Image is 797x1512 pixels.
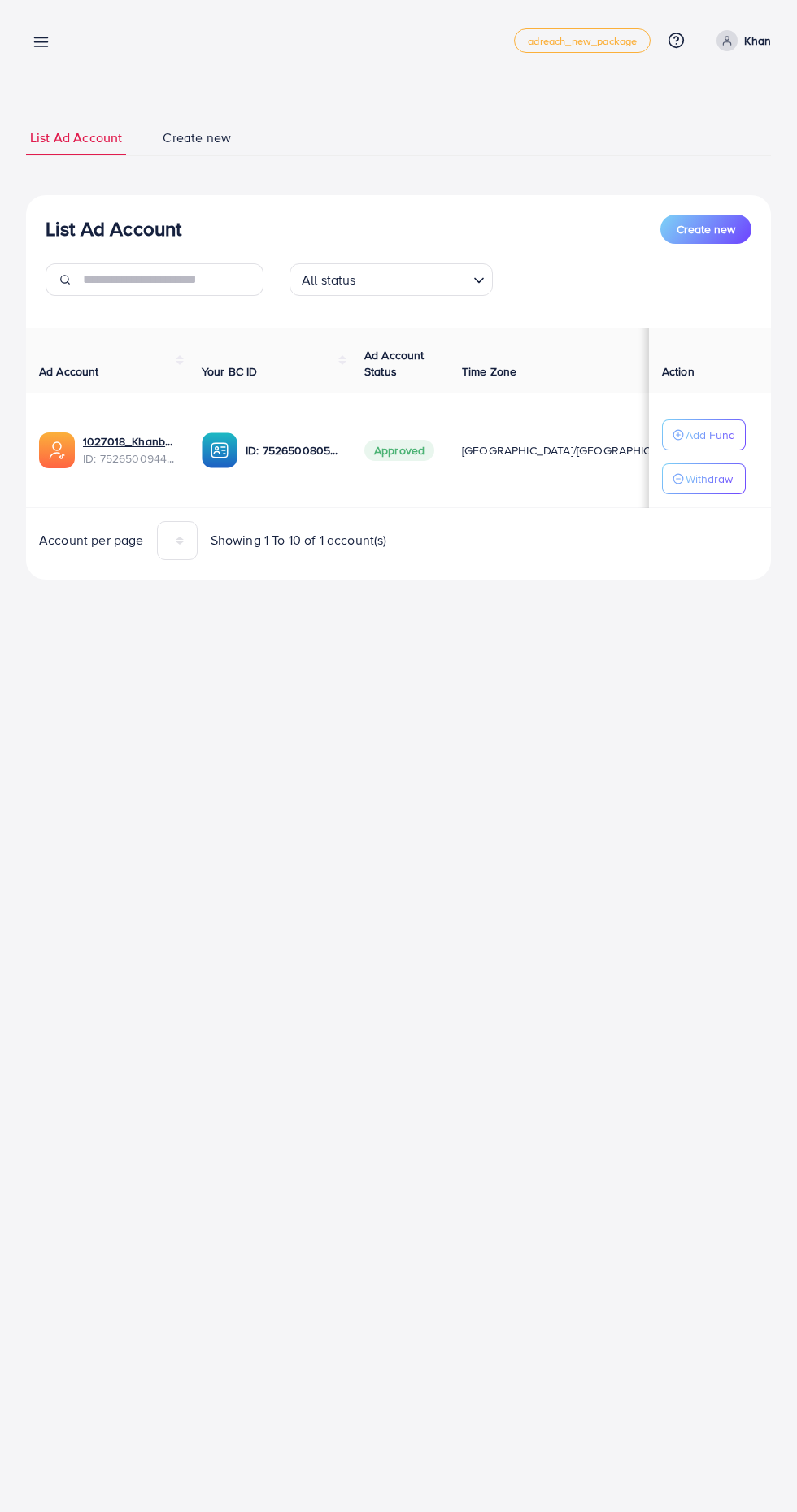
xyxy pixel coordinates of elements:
[39,432,75,468] img: ic-ads-acc.e4c84228.svg
[298,268,359,292] span: All status
[83,433,176,467] div: <span class='underline'>1027018_Khanbhia_1752400071646</span></br>7526500944935256080
[662,419,746,450] button: Add Fund
[662,463,746,494] button: Withdraw
[83,433,176,450] a: 1027018_Khanbhia_1752400071646
[246,441,338,460] p: ID: 7526500805902909457
[163,128,231,147] span: Create new
[528,36,637,46] span: adreach_new_package
[364,347,425,380] span: Ad Account Status
[83,450,176,467] span: ID: 7526500944935256080
[39,531,144,550] span: Account per page
[514,28,651,53] a: adreach_new_package
[364,440,434,461] span: Approved
[710,30,771,51] a: Khan
[30,128,122,147] span: List Ad Account
[290,263,493,296] div: Search for option
[39,363,99,380] span: Ad Account
[744,31,771,50] p: Khan
[211,531,387,550] span: Showing 1 To 10 of 1 account(s)
[361,265,467,292] input: Search for option
[202,363,258,380] span: Your BC ID
[462,442,688,458] span: [GEOGRAPHIC_DATA]/[GEOGRAPHIC_DATA]
[686,425,735,445] p: Add Fund
[662,363,695,380] span: Action
[462,363,516,380] span: Time Zone
[686,469,733,489] p: Withdraw
[660,215,751,244] button: Create new
[202,432,237,468] img: ic-ba-acc.ded83a64.svg
[677,221,735,237] span: Create new
[46,217,181,241] h3: List Ad Account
